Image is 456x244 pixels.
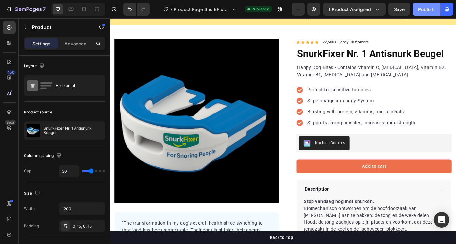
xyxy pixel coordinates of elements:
p: Biomechanisch ontworpen om de hoofdoorzaak van [PERSON_NAME] aan te pakken: de tong en de weke de... [220,212,363,226]
div: Padding [24,223,39,229]
div: Kaching Bundles [232,138,266,145]
p: Product [32,23,87,31]
p: Happy Dog Bites - Contains Vitamin C, [MEDICAL_DATA], Vitamin B2, Vitamin B1, [MEDICAL_DATA] and ... [212,52,387,68]
h1: SnurkFixer Nr. 1 Antisnurk Beugel [211,31,387,49]
button: Save [388,3,410,16]
iframe: Design area [110,18,456,244]
p: Supports strong muscles, increases bone strength [224,114,346,122]
div: Gap [24,168,31,174]
p: Houdt de tong zachtjes op zijn plaats en voorkomt dat deze terugzakt in de keel en de luchtwegen ... [220,228,366,242]
div: Beta [5,120,16,125]
div: Add to cart [286,164,313,172]
strong: Stop vandaag nog met snurken. [220,204,300,211]
p: SnurkFixer Nr. 1 Antisnurk Beugel [43,126,102,135]
button: Kaching Bundles [214,134,272,149]
div: Size [24,189,41,198]
p: Settings [32,40,51,47]
span: 1 product assigned [329,6,371,13]
div: Product source [24,109,52,115]
input: Auto [59,165,79,177]
div: 450 [6,70,16,75]
p: Advanced [64,40,87,47]
p: 7 [43,5,46,13]
div: Publish [418,6,434,13]
div: Undo/Redo [123,3,150,16]
span: Published [251,6,269,12]
button: 1 product assigned [323,3,386,16]
span: Product Page SnurkFixer - [DATE] 15:27:53 [174,6,229,13]
p: 22,500+ Happy Customers [241,24,294,30]
p: Bursting with protein, vitamins, and minerals [224,102,346,110]
div: Open Intercom Messenger [434,212,449,228]
p: Supercharge immunity System [224,90,346,97]
div: Horizontal [56,78,95,93]
div: Width [24,206,35,212]
div: Layout [24,62,46,71]
div: Column spacing [24,151,63,160]
p: Perfect for sensitive tummies [224,77,346,85]
button: 7 [3,3,49,16]
div: 0, 15, 0, 15 [73,223,103,229]
img: KachingBundles.png [219,138,227,146]
span: Save [394,7,405,12]
p: Description [221,190,249,198]
button: Publish [413,3,440,16]
img: product feature img [27,124,40,137]
button: Add to cart [211,160,387,176]
input: Auto [59,203,105,215]
span: / [171,6,172,13]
